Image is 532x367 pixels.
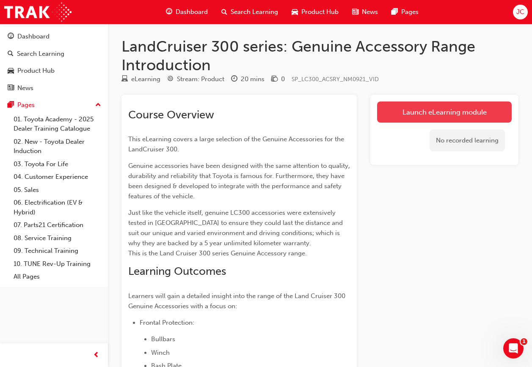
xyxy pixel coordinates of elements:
div: Price [271,74,285,85]
span: Frontal Protection: [140,319,194,326]
span: Pages [401,7,419,17]
span: Home [33,285,52,291]
span: search-icon [8,50,14,58]
a: guage-iconDashboard [159,3,215,21]
h1: LandCruiser 300 series: Genuine Accessory Range Introduction [121,37,518,74]
a: search-iconSearch Learning [215,3,285,21]
div: We typically reply in a few hours [17,115,141,124]
div: Pages [17,100,35,110]
span: Search Learning [231,7,278,17]
a: 09. Technical Training [10,244,105,257]
a: news-iconNews [345,3,385,21]
a: 10. TUNE Rev-Up Training [10,257,105,271]
div: Send us a message [17,107,141,115]
a: 03. Toyota For Life [10,158,105,171]
span: up-icon [95,100,101,111]
button: Messages [85,264,169,298]
a: Search Learning [3,46,105,62]
a: 05. Sales [10,183,105,197]
span: Genuine accessories have been designed with the same attention to quality, durability and reliabi... [128,162,352,200]
div: Stream [167,74,224,85]
span: pages-icon [8,101,14,109]
button: DashboardSearch LearningProduct HubNews [3,27,105,97]
span: Winch [151,349,170,356]
a: 01. Toyota Academy - 2025 Dealer Training Catalogue [10,113,105,135]
a: 04. Customer Experience [10,170,105,183]
a: Product Hub [3,63,105,79]
span: prev-icon [93,350,99,361]
button: JC [513,5,528,19]
div: Stream: Product [177,74,224,84]
span: News [362,7,378,17]
a: Launch eLearning module [377,101,512,123]
span: Learners will gain a detailed insight into the range of the Land Cruiser 300 Genuine Accessories ... [128,292,347,310]
span: Course Overview [128,108,214,121]
span: 1 [521,338,527,345]
span: clock-icon [231,76,237,83]
button: Pages [3,97,105,113]
div: Send us a messageWe typically reply in a few hours [8,99,161,131]
span: Dashboard [176,7,208,17]
span: This eLearning covers a large selection of the Genuine Accessories for the LandCruiser 300. [128,135,346,153]
span: Messages [113,285,142,291]
a: pages-iconPages [385,3,425,21]
a: 06. Electrification (EV & Hybrid) [10,196,105,219]
div: Duration [231,74,265,85]
span: Bullbars [151,335,175,343]
span: pages-icon [391,7,398,17]
span: money-icon [271,76,278,83]
a: All Pages [10,270,105,283]
a: 07. Parts21 Certification [10,219,105,232]
a: car-iconProduct Hub [285,3,345,21]
span: JC [516,7,524,17]
a: Dashboard [3,29,105,44]
a: 08. Service Training [10,232,105,245]
div: News [17,83,33,93]
img: Trak [4,3,72,22]
div: Search Learning [17,49,64,59]
div: No recorded learning [430,129,505,152]
span: Product Hub [301,7,339,17]
div: Dashboard [17,32,50,41]
span: guage-icon [8,33,14,41]
img: logo [17,16,59,30]
span: guage-icon [166,7,172,17]
a: 02. New - Toyota Dealer Induction [10,135,105,158]
a: News [3,80,105,96]
span: learningResourceType_ELEARNING-icon [121,76,128,83]
div: Profile image for Trak [115,14,132,30]
span: Learning resource code [292,76,379,83]
p: Hi [PERSON_NAME] [17,60,152,74]
div: 20 mins [241,74,265,84]
span: news-icon [8,85,14,92]
span: Learning Outcomes [128,265,226,278]
p: How can we help? [17,74,152,89]
div: 0 [281,74,285,84]
div: Type [121,74,160,85]
span: news-icon [352,7,358,17]
span: car-icon [292,7,298,17]
iframe: Intercom live chat [503,338,524,359]
div: Close [146,14,161,29]
div: eLearning [131,74,160,84]
span: search-icon [221,7,227,17]
span: car-icon [8,67,14,75]
span: target-icon [167,76,174,83]
span: Just like the vehicle itself, genuine LC300 accessories were extensively tested in [GEOGRAPHIC_DA... [128,209,345,257]
div: Product Hub [17,66,55,76]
